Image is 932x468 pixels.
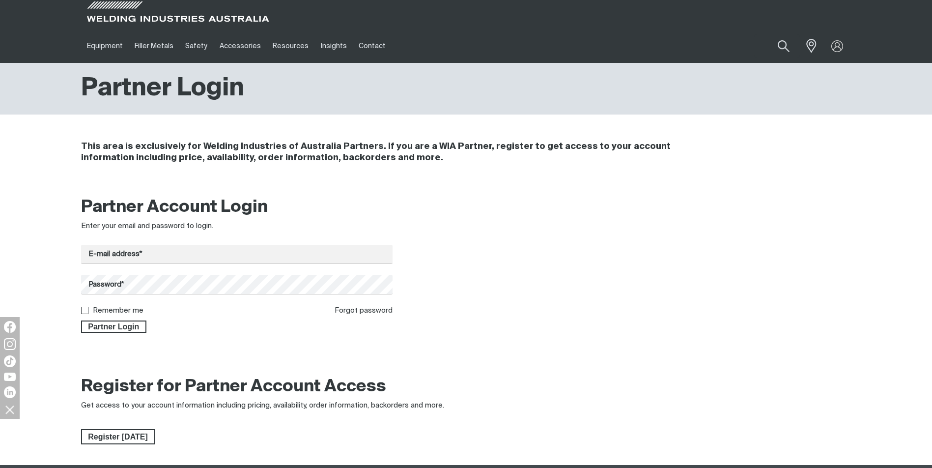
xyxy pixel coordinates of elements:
[81,29,129,63] a: Equipment
[214,29,267,63] a: Accessories
[82,429,154,445] span: Register [DATE]
[82,321,146,333] span: Partner Login
[81,429,155,445] a: Register Today
[4,355,16,367] img: TikTok
[4,338,16,350] img: Instagram
[81,402,444,409] span: Get access to your account information including pricing, availability, order information, backor...
[81,73,244,105] h1: Partner Login
[81,221,393,232] div: Enter your email and password to login.
[4,321,16,333] img: Facebook
[335,307,393,314] a: Forgot password
[81,376,386,398] h2: Register for Partner Account Access
[314,29,352,63] a: Insights
[81,321,147,333] button: Partner Login
[179,29,213,63] a: Safety
[353,29,392,63] a: Contact
[129,29,179,63] a: Filler Metals
[81,197,393,218] h2: Partner Account Login
[4,373,16,381] img: YouTube
[1,401,18,418] img: hide socials
[93,307,143,314] label: Remember me
[767,34,800,58] button: Search products
[4,386,16,398] img: LinkedIn
[267,29,314,63] a: Resources
[81,141,720,164] h4: This area is exclusively for Welding Industries of Australia Partners. If you are a WIA Partner, ...
[81,29,659,63] nav: Main
[754,34,800,58] input: Product name or item number...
